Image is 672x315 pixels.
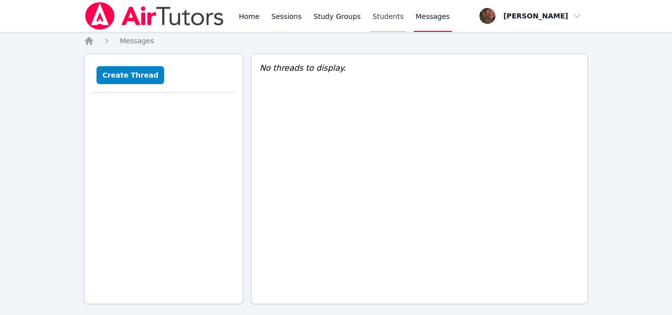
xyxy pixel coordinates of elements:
span: Messages [120,37,154,45]
a: Messages [120,36,154,46]
button: Create Thread [96,66,165,84]
nav: Breadcrumb [84,36,588,46]
div: No threads to display. [260,62,579,74]
span: Messages [416,11,450,21]
img: Air Tutors [84,2,225,30]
